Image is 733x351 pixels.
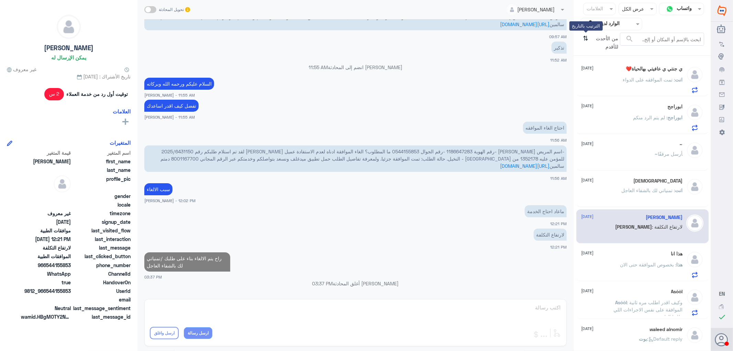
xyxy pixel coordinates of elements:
[652,224,683,230] span: : لارتفاع التكلفة
[623,77,675,83] span: : تمت الموافقه على الدواء
[646,215,683,220] h5: ABDULLAH
[620,33,704,45] input: ابحث بالإسم أو المكان أو إلخ..
[680,142,683,147] h5: ~
[44,88,64,100] span: 2 س
[159,7,184,13] span: تحويل المحادثة
[658,151,683,157] span: أرسل مرفقًا
[550,176,567,180] span: 11:56 AM
[144,78,214,90] p: 9/9/2025, 11:55 AM
[569,21,603,31] div: الترتيب بالتاريخ
[21,210,71,217] span: غير معروف
[21,279,71,286] span: true
[591,33,620,53] span: من الأحدث للأقدم
[550,58,567,62] span: 11:52 AM
[72,262,131,269] span: phone_number
[72,158,131,165] span: first_name
[581,250,594,256] span: [DATE]
[550,245,567,249] span: 12:21 PM
[21,270,71,277] span: 2
[523,122,567,134] p: 9/9/2025, 11:56 AM
[686,289,703,306] img: defaultAdmin.png
[614,299,683,320] span: : وكيف اقدر اطلب مره ثانية الموافقة على نفس الاجراءات اللي طلبها الطبيب
[144,183,173,195] p: 9/9/2025, 12:02 PM
[583,33,589,50] i: ⇅
[625,33,634,45] button: search
[144,92,195,98] span: [PERSON_NAME] - 11:55 AM
[647,336,683,342] span: : Default reply
[581,326,594,332] span: [DATE]
[312,281,333,286] span: 03:37 PM
[550,221,567,226] span: 12:21 PM
[622,187,675,193] span: : تمنياتي لك بالشفاء العاجل
[500,21,549,27] a: [URL][DOMAIN_NAME]
[113,108,131,114] h6: العلامات
[21,149,71,156] span: قيمة المتغير
[67,90,128,98] span: توقيت أول رد من خدمة العملاء
[552,42,567,54] p: 9/9/2025, 11:52 AM
[72,149,131,156] span: اسم المتغير
[686,142,703,159] img: defaultAdmin.png
[144,274,162,280] span: 03:37 PM
[57,15,80,39] img: defaultAdmin.png
[184,327,212,339] button: ارسل رسالة
[671,289,683,295] h5: Asóòl
[21,305,71,312] span: 0
[719,290,725,297] button: EN
[110,140,131,146] h6: المتغيرات
[160,149,564,169] span: -اسم المريض [PERSON_NAME] -رقم الهوية 1186647283 -رقم الجوال 0544155853 ما المطلوب؟ الغاء الموافق...
[586,5,603,14] div: العلامات
[675,77,683,83] span: انت
[620,262,677,267] span: : بخصوص الموافقة حتى الان
[581,288,594,294] span: [DATE]
[72,227,131,234] span: last_visited_flow
[534,229,567,241] p: 9/9/2025, 12:21 PM
[549,34,567,39] span: 09:57 AM
[144,198,196,204] span: [PERSON_NAME] - 12:02 PM
[677,262,683,267] span: هذا
[686,215,703,232] img: defaultAdmin.png
[668,114,683,120] span: ابوراجح
[21,313,71,320] span: wamid.HBgMOTY2NTQ0MTU1ODUzFQIAEhgUM0E3OTFCN0VDRTQ4RUVBN0FCNUYA
[718,313,726,321] i: check
[144,252,230,272] p: 9/9/2025, 3:37 PM
[581,177,594,183] span: [DATE]
[21,296,71,303] span: null
[72,287,131,295] span: UserId
[72,270,131,277] span: ChannelId
[21,253,71,260] span: الموافقات الطبية
[72,313,131,320] span: last_message_id
[144,114,195,120] span: [PERSON_NAME] - 11:55 AM
[715,333,729,346] button: الصورة الشخصية
[72,175,131,191] span: profile_pic
[44,44,93,52] h5: [PERSON_NAME]
[144,280,567,287] p: [PERSON_NAME] أغلق المحادثة
[639,336,647,342] span: بوت
[718,5,726,16] img: Widebot Logo
[72,305,131,312] span: last_message_sentiment
[686,66,703,83] img: defaultAdmin.png
[144,64,567,71] p: [PERSON_NAME] انضم إلى المحادثة
[144,100,199,112] p: 9/9/2025, 11:55 AM
[54,175,71,193] img: defaultAdmin.png
[21,201,71,208] span: null
[72,296,131,303] span: email
[581,103,594,109] span: [DATE]
[615,224,652,230] span: [PERSON_NAME]
[650,327,683,332] h5: waleed alnomir
[72,201,131,208] span: locale
[72,218,131,226] span: signup_date
[665,4,675,14] img: whatsapp.png
[686,104,703,121] img: defaultAdmin.png
[72,193,131,200] span: gender
[655,151,658,157] span: ~
[72,279,131,286] span: HandoverOn
[21,262,71,269] span: 966544155853
[675,187,683,193] span: انت
[7,73,131,80] span: تاريخ الأشتراك : [DATE]
[581,65,594,71] span: [DATE]
[615,299,627,305] span: Asóòl
[626,66,683,72] h5: ي جنتي ي عافيتي بهالحياة❤️
[686,178,703,195] img: defaultAdmin.png
[72,235,131,243] span: last_interaction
